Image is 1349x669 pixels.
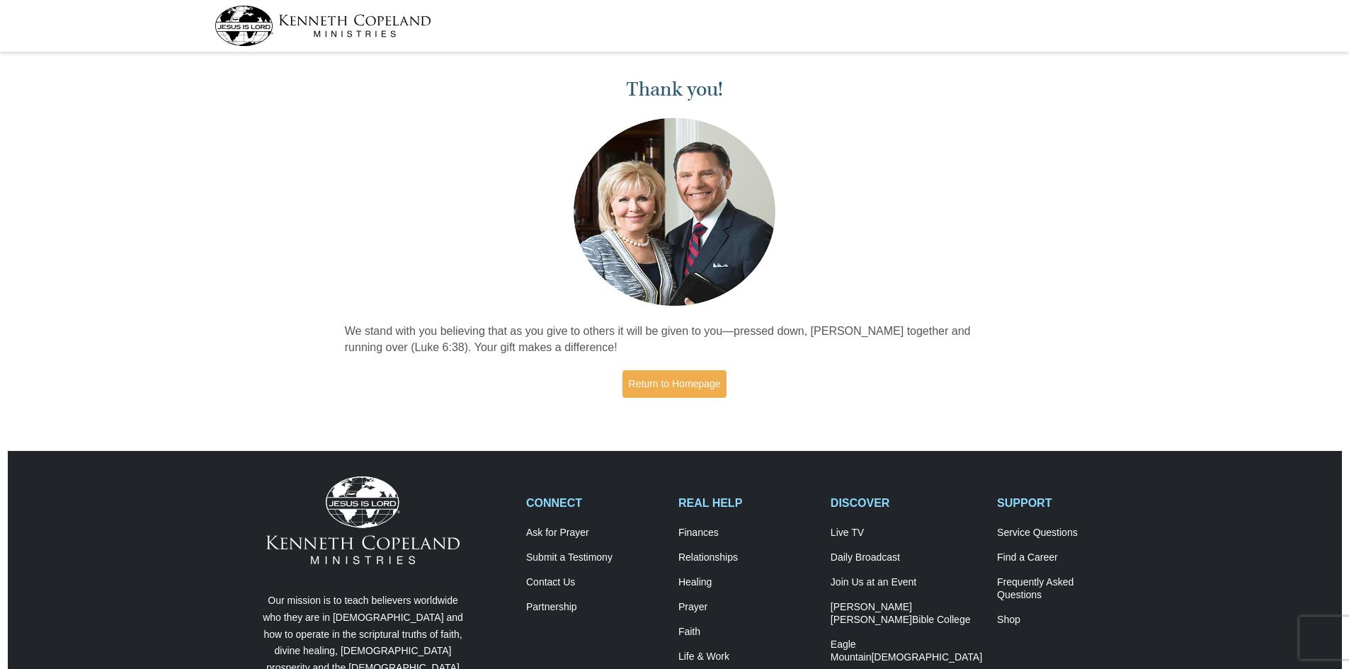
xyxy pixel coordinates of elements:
a: Relationships [678,551,816,564]
h2: DISCOVER [831,496,982,510]
span: [DEMOGRAPHIC_DATA] [871,651,982,663]
a: Submit a Testimony [526,551,664,564]
p: We stand with you believing that as you give to others it will be given to you—pressed down, [PER... [345,324,1005,356]
a: Join Us at an Event [831,576,982,589]
a: Faith [678,626,816,639]
a: Live TV [831,527,982,539]
h2: REAL HELP [678,496,816,510]
a: Life & Work [678,651,816,663]
a: Partnership [526,601,664,614]
a: Shop [997,614,1134,627]
h1: Thank you! [345,78,1005,101]
a: [PERSON_NAME] [PERSON_NAME]Bible College [831,601,982,627]
a: Daily Broadcast [831,551,982,564]
img: Kenneth Copeland Ministries [266,476,460,564]
h2: CONNECT [526,496,664,510]
a: Service Questions [997,527,1134,539]
h2: SUPPORT [997,496,1134,510]
img: Kenneth and Gloria [570,115,779,309]
img: kcm-header-logo.svg [215,6,431,46]
a: Finances [678,527,816,539]
a: Find a Career [997,551,1134,564]
a: Eagle Mountain[DEMOGRAPHIC_DATA] [831,639,982,664]
a: Prayer [678,601,816,614]
a: Ask for Prayer [526,527,664,539]
a: Healing [678,576,816,589]
a: Contact Us [526,576,664,589]
a: Frequently AskedQuestions [997,576,1134,602]
span: Bible College [912,614,971,625]
a: Return to Homepage [622,370,727,398]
